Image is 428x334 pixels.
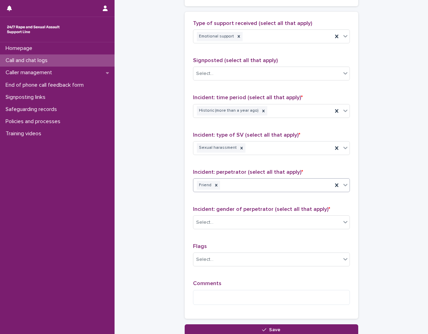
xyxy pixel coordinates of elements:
[197,106,260,115] div: Historic (more than a year ago)
[193,169,303,175] span: Incident: perpetrator (select all that apply)
[196,256,213,263] div: Select...
[3,45,38,52] p: Homepage
[3,69,58,76] p: Caller management
[193,132,300,138] span: Incident: type of SV (select all that apply)
[193,20,312,26] span: Type of support received (select all that apply)
[193,95,303,100] span: Incident: time period (select all that apply)
[3,118,66,125] p: Policies and processes
[3,94,51,101] p: Signposting links
[3,130,47,137] p: Training videos
[193,206,330,212] span: Incident: gender of perpetrator (select all that apply)
[3,82,89,88] p: End of phone call feedback form
[193,58,278,63] span: Signposted (select all that apply)
[197,181,212,190] div: Friend
[196,70,213,77] div: Select...
[6,23,61,36] img: rhQMoQhaT3yELyF149Cw
[197,32,235,41] div: Emotional support
[193,243,207,249] span: Flags
[269,327,280,332] span: Save
[197,143,238,153] div: Sexual harassment
[196,219,213,226] div: Select...
[193,281,221,286] span: Comments
[3,106,62,113] p: Safeguarding records
[3,57,53,64] p: Call and chat logs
